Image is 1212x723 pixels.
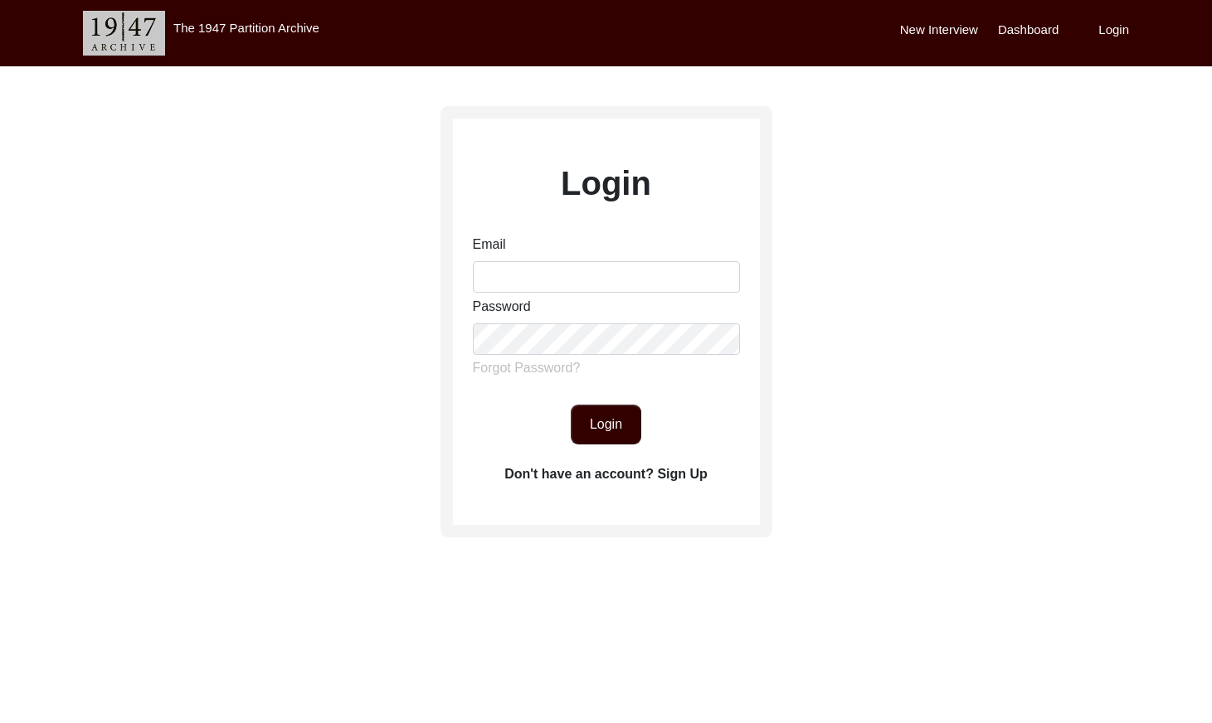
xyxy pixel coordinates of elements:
[1098,21,1129,40] label: Login
[504,464,708,484] label: Don't have an account? Sign Up
[571,405,641,444] button: Login
[473,358,581,378] label: Forgot Password?
[900,21,978,40] label: New Interview
[998,21,1059,40] label: Dashboard
[473,235,506,255] label: Email
[561,158,651,208] label: Login
[83,11,165,56] img: header-logo.png
[473,297,531,317] label: Password
[173,21,319,35] label: The 1947 Partition Archive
